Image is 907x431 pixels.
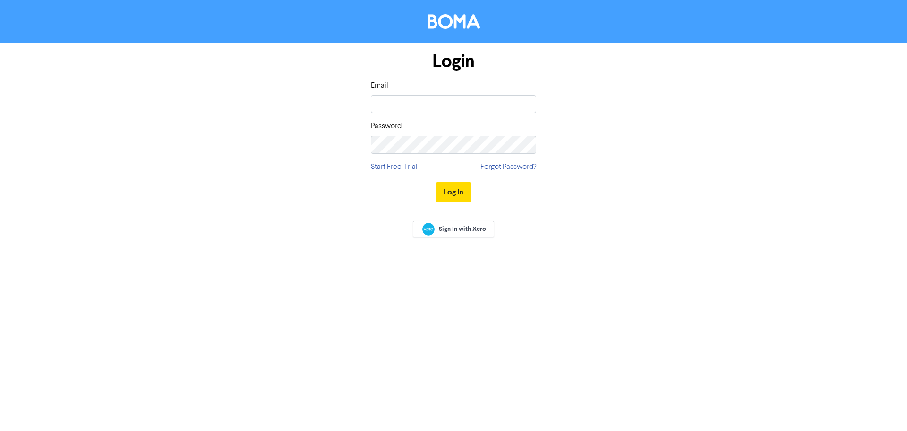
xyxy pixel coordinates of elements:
button: Log In [436,182,471,202]
a: Forgot Password? [480,161,536,173]
img: Xero logo [422,223,435,236]
img: BOMA Logo [428,14,480,29]
a: Sign In with Xero [413,221,494,237]
label: Password [371,121,402,132]
a: Start Free Trial [371,161,418,173]
span: Sign In with Xero [439,225,486,233]
label: Email [371,80,388,91]
h1: Login [371,51,536,72]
